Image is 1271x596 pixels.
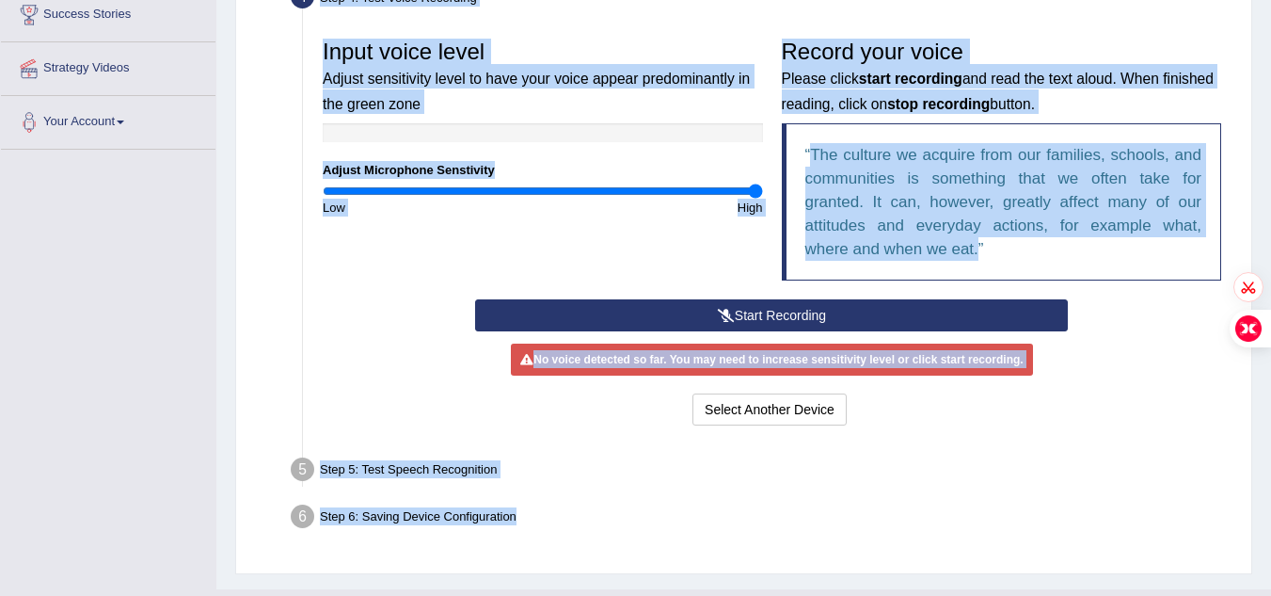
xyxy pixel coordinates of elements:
[692,394,847,426] button: Select Another Device
[511,344,1032,376] div: No voice detected so far. You may need to increase sensitivity level or click start recording.
[323,161,495,179] label: Adjust Microphone Senstivity
[1,96,215,143] a: Your Account
[282,499,1243,540] div: Step 6: Saving Device Configuration
[805,146,1202,258] q: The culture we acquire from our families, schools, and communities is something that we often tak...
[859,71,962,87] b: start recording
[782,40,1222,114] h3: Record your voice
[323,71,750,111] small: Adjust sensitivity level to have your voice appear predominantly in the green zone
[1,42,215,89] a: Strategy Videos
[475,299,1068,331] button: Start Recording
[543,199,772,217] div: High
[323,40,763,114] h3: Input voice level
[782,71,1214,111] small: Please click and read the text aloud. When finished reading, click on button.
[313,199,543,217] div: Low
[887,96,990,112] b: stop recording
[282,452,1243,493] div: Step 5: Test Speech Recognition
